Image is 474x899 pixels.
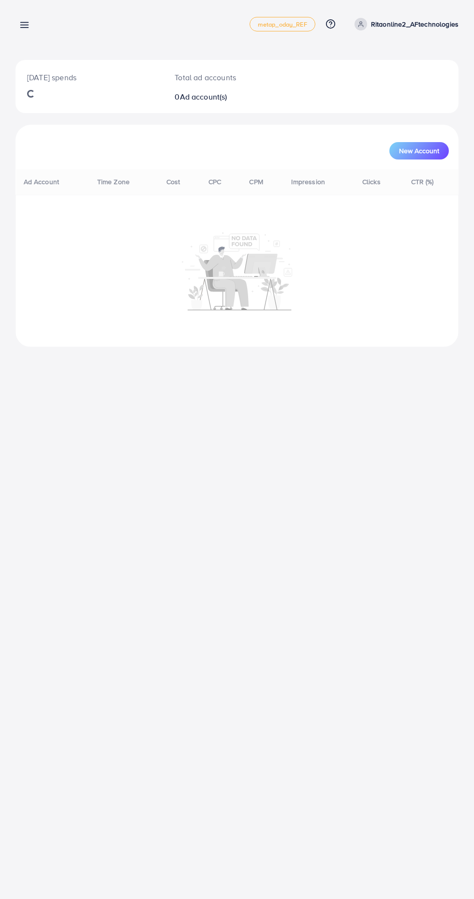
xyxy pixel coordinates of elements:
[258,21,307,28] span: metap_oday_REF
[399,147,439,154] span: New Account
[175,92,262,101] h2: 0
[27,72,151,83] p: [DATE] spends
[371,18,459,30] p: Ritaonline2_AFtechnologies
[389,142,449,159] button: New Account
[175,72,262,83] p: Total ad accounts
[351,18,459,30] a: Ritaonline2_AFtechnologies
[180,91,227,102] span: Ad account(s)
[250,17,315,31] a: metap_oday_REF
